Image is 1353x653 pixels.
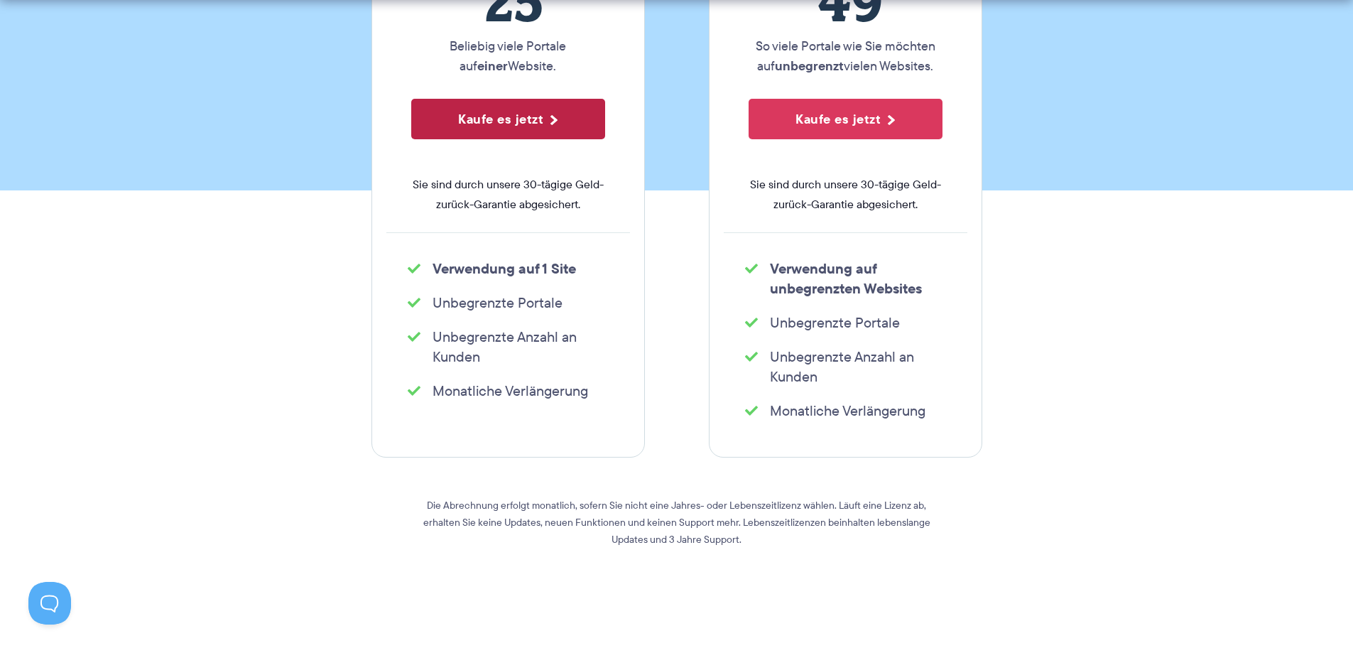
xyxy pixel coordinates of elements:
[433,381,588,401] font: Monatliche Verlängerung
[749,99,942,139] button: Kaufe es jetzt
[433,327,577,367] font: Unbegrenzte Anzahl an Kunden
[770,347,914,387] font: Unbegrenzte Anzahl an Kunden
[413,176,604,212] font: Sie sind durch unsere 30-tägige Geld-zurück-Garantie abgesichert.
[508,57,556,75] font: Website.
[477,56,508,75] font: einer
[450,37,566,75] font: Beliebig viele Portale auf
[411,99,605,139] button: Kaufe es jetzt
[770,258,922,299] font: Verwendung auf unbegrenzten Websites
[844,57,933,75] font: vielen Websites.
[423,498,930,546] font: Die Abrechnung erfolgt monatlich, sofern Sie nicht eine Jahres- oder Lebenszeitlizenz wählen. Läu...
[458,109,543,129] font: Kaufe es jetzt
[433,293,563,313] font: Unbegrenzte Portale
[756,37,935,75] font: So viele Portale wie Sie möchten auf
[28,582,71,625] iframe: Toggle Customer Support
[750,176,941,212] font: Sie sind durch unsere 30-tägige Geld-zurück-Garantie abgesichert.
[775,56,844,75] font: unbegrenzt
[433,258,576,279] font: Verwendung auf 1 Site
[770,401,925,421] font: Monatliche Verlängerung
[795,109,881,129] font: Kaufe es jetzt
[770,313,900,333] font: Unbegrenzte Portale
